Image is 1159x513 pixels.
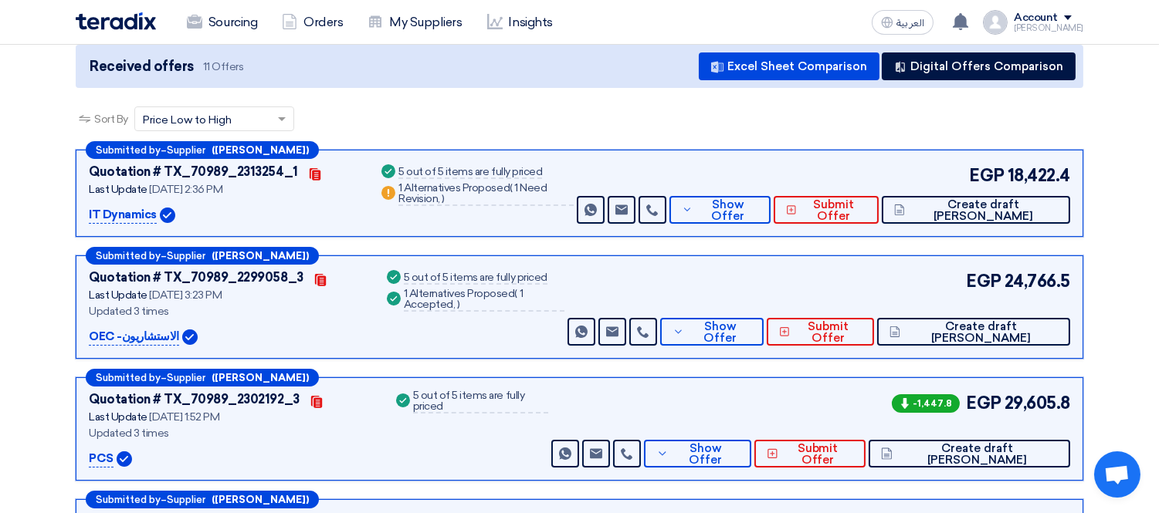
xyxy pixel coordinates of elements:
img: Teradix logo [76,12,156,30]
span: Submit Offer [801,199,866,222]
div: Quotation # TX_70989_2313254_1 [89,163,298,181]
span: Last Update [89,289,147,302]
div: Account [1014,12,1058,25]
span: 29,605.8 [1005,390,1070,416]
button: Create draft [PERSON_NAME] [869,440,1070,467]
button: Submit Offer [774,196,879,224]
span: Show Offer [688,321,751,344]
img: profile_test.png [983,10,1008,35]
span: Submitted by [96,373,161,383]
button: Show Offer [644,440,751,467]
span: Create draft [PERSON_NAME] [904,321,1058,344]
span: 18,422.4 [1008,163,1070,188]
span: 1 Accepted, [404,287,524,311]
span: ) [442,192,445,205]
span: Last Update [89,410,147,424]
span: ( [510,181,513,194]
a: Sourcing [175,5,269,39]
button: Show Offer [669,196,771,224]
div: Updated 3 times [89,425,374,441]
span: [DATE] 3:23 PM [149,289,222,302]
b: ([PERSON_NAME]) [212,145,309,155]
span: Show Offer [673,443,740,466]
img: Verified Account [117,451,132,467]
div: – [86,369,319,386]
span: Supplier [167,251,205,261]
div: Quotation # TX_70989_2299058_3 [89,268,303,287]
span: EGP [969,163,1005,188]
span: [DATE] 1:52 PM [149,410,219,424]
div: [PERSON_NAME] [1014,24,1083,32]
div: 5 out of 5 items are fully priced [413,390,548,413]
a: Orders [269,5,355,39]
button: Show Offer [660,318,764,346]
span: Create draft [PERSON_NAME] [896,443,1058,466]
button: Submit Offer [754,440,866,467]
p: IT Dynamics [89,206,157,224]
button: Create draft [PERSON_NAME] [877,318,1070,346]
span: 11 Offers [203,59,244,74]
b: ([PERSON_NAME]) [212,251,309,261]
div: 1 Alternatives Proposed [398,183,573,206]
span: 24,766.5 [1005,268,1070,294]
a: Insights [475,5,565,39]
button: Create draft [PERSON_NAME] [882,196,1070,224]
span: Sort By [94,111,128,127]
p: OEC -الاستشاريون [89,328,179,346]
span: Show Offer [696,199,758,222]
button: Submit Offer [767,318,874,346]
div: Quotation # TX_70989_2302192_3 [89,390,300,409]
b: ([PERSON_NAME]) [212,494,309,505]
span: Supplier [167,145,205,155]
button: العربية [872,10,934,35]
img: Verified Account [160,208,175,223]
span: Submitted by [96,251,161,261]
span: ( [515,287,518,300]
div: – [86,141,319,159]
a: My Suppliers [355,5,474,39]
img: Verified Account [182,329,198,345]
span: [DATE] 2:36 PM [149,183,222,196]
span: العربية [896,18,924,29]
span: Submitted by [96,494,161,505]
div: 5 out of 5 items are fully priced [404,272,547,285]
span: EGP [966,390,1001,416]
span: 1 Need Revision, [398,181,547,205]
div: – [86,491,319,508]
button: Excel Sheet Comparison [699,52,879,80]
a: Open chat [1094,451,1140,498]
span: Received offers [90,56,194,77]
span: ) [457,298,460,311]
span: Submitted by [96,145,161,155]
span: Create draft [PERSON_NAME] [909,199,1058,222]
span: Submit Offer [794,321,862,344]
span: Last Update [89,183,147,196]
button: Digital Offers Comparison [882,52,1076,80]
div: 5 out of 5 items are fully priced [398,167,542,179]
div: 1 Alternatives Proposed [404,289,565,312]
span: -1,447.8 [892,394,960,413]
span: EGP [966,268,1001,294]
span: Supplier [167,373,205,383]
span: Submit Offer [782,443,853,466]
span: Supplier [167,494,205,505]
b: ([PERSON_NAME]) [212,373,309,383]
div: – [86,247,319,265]
div: Updated 3 times [89,303,365,319]
span: Price Low to High [143,112,232,128]
p: PCS [89,450,114,468]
